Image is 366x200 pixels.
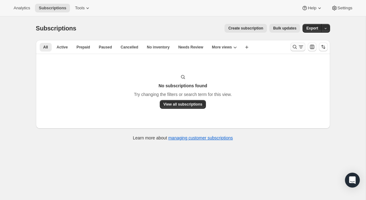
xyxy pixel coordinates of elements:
[308,43,316,51] button: Customize table column order and visibility
[160,100,206,109] button: View all subscriptions
[178,45,203,50] span: Needs Review
[306,26,318,31] span: Export
[121,45,138,50] span: Cancelled
[208,43,241,52] button: More views
[303,24,322,33] button: Export
[43,45,48,50] span: All
[14,6,30,11] span: Analytics
[273,26,296,31] span: Bulk updates
[338,6,352,11] span: Settings
[345,173,360,188] div: Open Intercom Messenger
[168,135,233,140] a: managing customer subscriptions
[319,43,328,51] button: Sort the results
[35,4,70,12] button: Subscriptions
[36,25,76,32] span: Subscriptions
[308,6,316,11] span: Help
[75,6,85,11] span: Tools
[228,26,263,31] span: Create subscription
[134,91,232,98] p: Try changing the filters or search term for this view.
[224,24,267,33] button: Create subscription
[147,45,169,50] span: No inventory
[10,4,34,12] button: Analytics
[57,45,68,50] span: Active
[159,83,207,89] h3: No subscriptions found
[269,24,300,33] button: Bulk updates
[298,4,326,12] button: Help
[212,45,232,50] span: More views
[328,4,356,12] button: Settings
[133,135,233,141] p: Learn more about
[99,45,112,50] span: Paused
[163,102,203,107] span: View all subscriptions
[71,4,94,12] button: Tools
[290,43,305,51] button: Search and filter results
[39,6,66,11] span: Subscriptions
[242,43,252,52] button: Create new view
[76,45,90,50] span: Prepaid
